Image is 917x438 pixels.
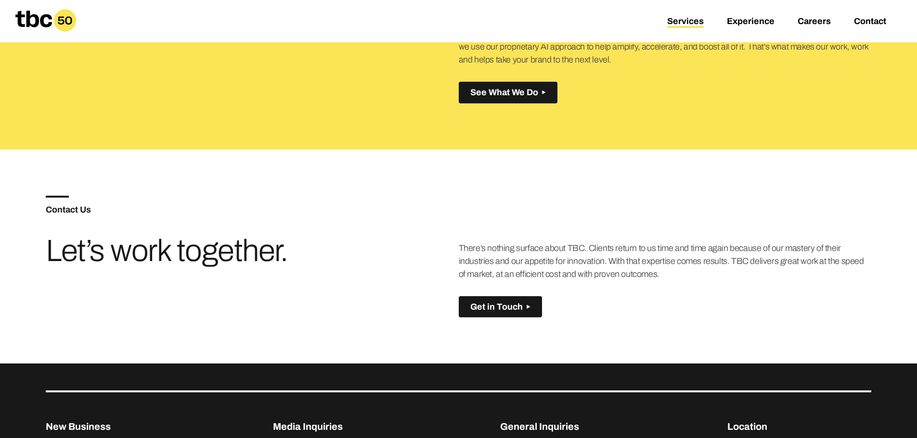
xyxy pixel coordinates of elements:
p: New Business [46,419,180,434]
p: Location [727,419,871,434]
h3: Let’s work together. [46,237,321,265]
a: Careers [798,16,831,28]
p: Media Inquiries [273,419,407,434]
a: Home [8,28,84,38]
span: Get in Touch [470,302,523,312]
h5: Contact Us [46,205,458,214]
button: See What We Do [459,82,557,103]
a: Services [667,16,704,28]
a: Experience [727,16,775,28]
a: Contact [854,16,886,28]
p: There’s nothing surface about TBC. Clients return to us time and time again because of our master... [459,242,871,281]
button: Get in Touch [459,296,542,318]
span: See What We Do [470,88,538,98]
p: General Inquiries [500,419,634,434]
